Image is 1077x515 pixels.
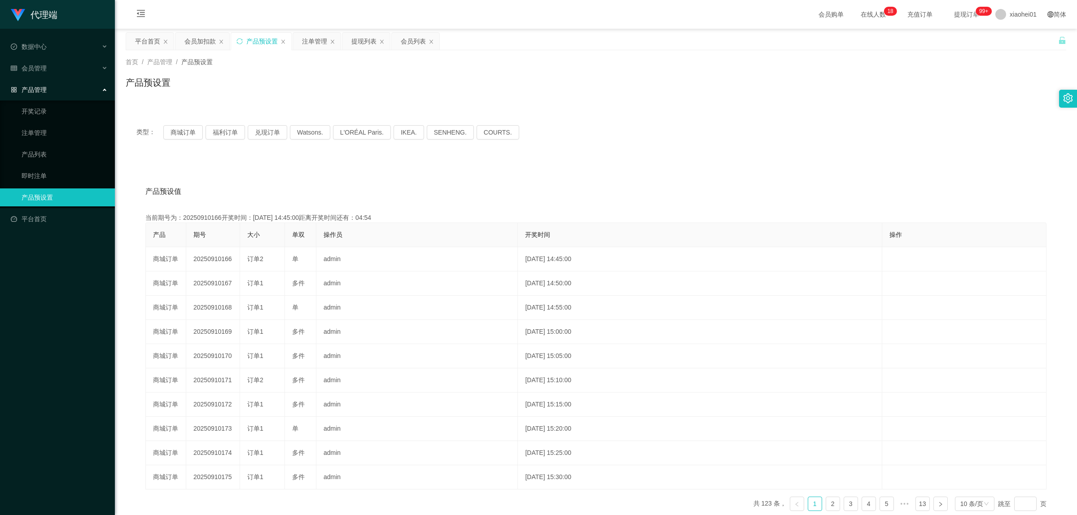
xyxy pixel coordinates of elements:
sup: 18 [884,7,897,16]
span: 单 [292,255,298,262]
span: 订单1 [247,425,263,432]
span: 多件 [292,401,305,408]
p: 1 [887,7,890,16]
a: 1 [808,497,822,511]
i: 图标: down [984,501,989,507]
a: 4 [862,497,876,511]
i: 图标: appstore-o [11,87,17,93]
td: 20250910173 [186,417,240,441]
span: 首页 [126,58,138,65]
span: 订单1 [247,449,263,456]
td: admin [316,368,518,393]
i: 图标: check-circle-o [11,44,17,50]
span: 单 [292,425,298,432]
td: 商城订单 [146,344,186,368]
div: 会员列表 [401,33,426,50]
a: 产品预设置 [22,188,108,206]
i: 图标: close [429,39,434,44]
i: 图标: sync [236,38,243,44]
td: admin [316,417,518,441]
span: 产品预设值 [145,186,181,197]
img: logo.9652507e.png [11,9,25,22]
a: 产品列表 [22,145,108,163]
i: 图标: close [379,39,385,44]
td: 20250910170 [186,344,240,368]
i: 图标: close [330,39,335,44]
a: 2 [826,497,840,511]
span: 多件 [292,376,305,384]
td: admin [316,247,518,271]
td: admin [316,393,518,417]
span: 产品管理 [147,58,172,65]
span: / [142,58,144,65]
a: 5 [880,497,893,511]
td: 商城订单 [146,465,186,489]
span: 订单2 [247,376,263,384]
td: [DATE] 15:15:00 [518,393,882,417]
td: [DATE] 15:05:00 [518,344,882,368]
span: 开奖时间 [525,231,550,238]
span: 多件 [292,279,305,287]
span: 提现订单 [950,11,984,17]
span: 期号 [193,231,206,238]
i: 图标: setting [1063,93,1073,103]
td: admin [316,344,518,368]
span: 产品管理 [11,86,47,93]
td: 20250910175 [186,465,240,489]
span: 在线人数 [856,11,890,17]
span: 单 [292,304,298,311]
td: 20250910171 [186,368,240,393]
button: SENHENG. [427,125,474,140]
button: COURTS. [477,125,519,140]
td: 20250910168 [186,296,240,320]
li: 上一页 [790,497,804,511]
span: 大小 [247,231,260,238]
button: L'ORÉAL Paris. [333,125,391,140]
div: 产品预设置 [246,33,278,50]
i: 图标: left [794,502,800,507]
span: 操作 [889,231,902,238]
span: 多件 [292,328,305,335]
td: 商城订单 [146,296,186,320]
td: 20250910167 [186,271,240,296]
h1: 代理端 [31,0,57,29]
div: 当前期号为：20250910166开奖时间：[DATE] 14:45:00距离开奖时间还有：04:54 [145,213,1046,223]
div: 会员加扣款 [184,33,216,50]
li: 共 123 条， [753,497,786,511]
li: 下一页 [933,497,948,511]
i: 图标: right [938,502,943,507]
span: 产品 [153,231,166,238]
button: Watsons. [290,125,330,140]
span: 类型： [136,125,163,140]
a: 13 [916,497,929,511]
td: 商城订单 [146,247,186,271]
a: 图标: dashboard平台首页 [11,210,108,228]
td: 20250910169 [186,320,240,344]
span: 订单1 [247,328,263,335]
a: 代理端 [11,11,57,18]
span: 会员管理 [11,65,47,72]
td: 商城订单 [146,320,186,344]
td: admin [316,296,518,320]
i: 图标: global [1047,11,1054,17]
td: 20250910172 [186,393,240,417]
i: 图标: table [11,65,17,71]
td: 商城订单 [146,368,186,393]
span: ••• [897,497,912,511]
a: 注单管理 [22,124,108,142]
td: [DATE] 15:10:00 [518,368,882,393]
td: 商城订单 [146,417,186,441]
button: 福利订单 [206,125,245,140]
td: [DATE] 14:45:00 [518,247,882,271]
span: 多件 [292,352,305,359]
span: 多件 [292,449,305,456]
span: 多件 [292,473,305,480]
span: 订单1 [247,473,263,480]
a: 3 [844,497,858,511]
td: 商城订单 [146,393,186,417]
td: admin [316,271,518,296]
span: / [176,58,178,65]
